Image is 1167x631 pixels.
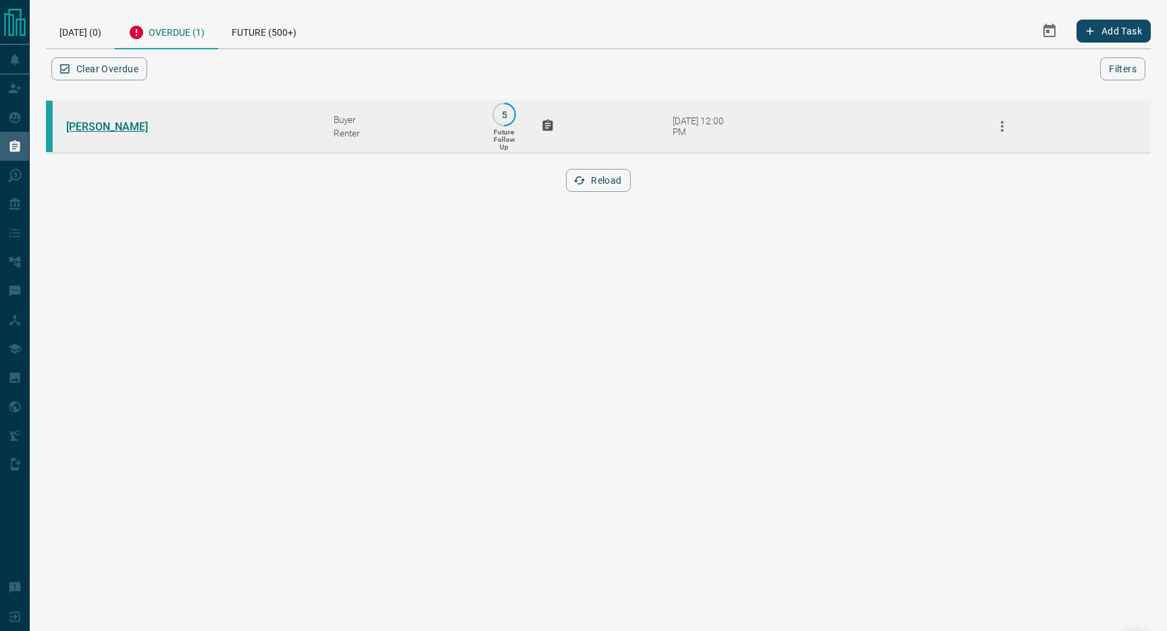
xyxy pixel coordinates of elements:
[66,120,167,133] a: [PERSON_NAME]
[499,109,509,120] p: 5
[494,128,515,151] p: Future Follow Up
[673,116,730,137] div: [DATE] 12:00 PM
[46,14,115,48] div: [DATE] (0)
[334,128,467,138] div: Renter
[115,14,218,49] div: Overdue (1)
[218,14,310,48] div: Future (500+)
[46,101,53,152] div: condos.ca
[566,169,630,192] button: Reload
[1100,57,1145,80] button: Filters
[51,57,147,80] button: Clear Overdue
[1033,15,1066,47] button: Select Date Range
[1077,20,1151,43] button: Add Task
[334,114,467,125] div: Buyer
